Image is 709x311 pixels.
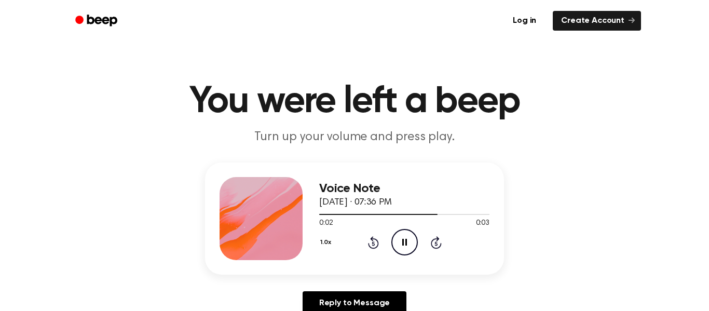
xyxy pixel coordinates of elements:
h3: Voice Note [319,182,489,196]
a: Beep [68,11,127,31]
span: 0:02 [319,218,333,229]
span: [DATE] · 07:36 PM [319,198,392,207]
span: 0:03 [476,218,489,229]
a: Create Account [553,11,641,31]
p: Turn up your volume and press play. [155,129,554,146]
a: Log in [502,9,547,33]
h1: You were left a beep [89,83,620,120]
button: 1.0x [319,234,335,251]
